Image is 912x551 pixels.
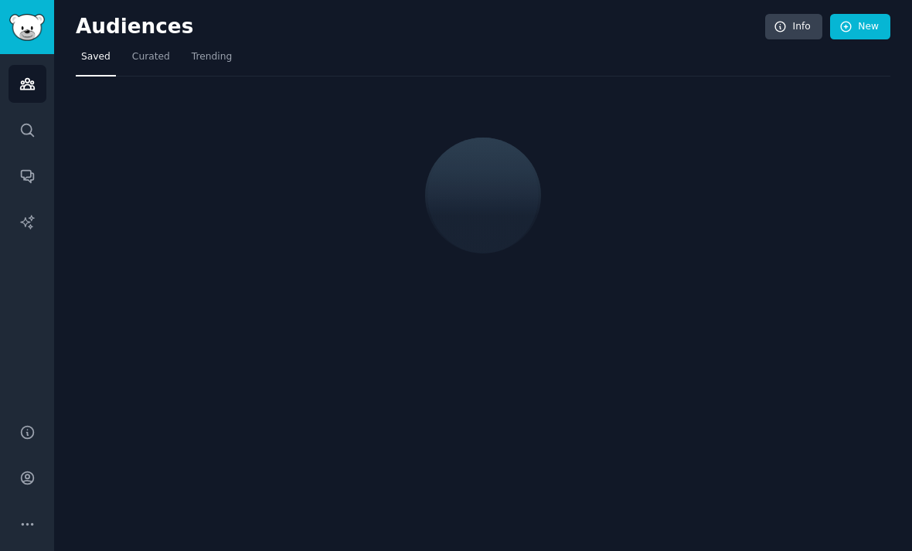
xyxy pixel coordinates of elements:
[186,45,237,77] a: Trending
[76,15,765,39] h2: Audiences
[76,45,116,77] a: Saved
[81,50,111,64] span: Saved
[765,14,822,40] a: Info
[9,14,45,41] img: GummySearch logo
[132,50,170,64] span: Curated
[192,50,232,64] span: Trending
[830,14,890,40] a: New
[127,45,175,77] a: Curated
